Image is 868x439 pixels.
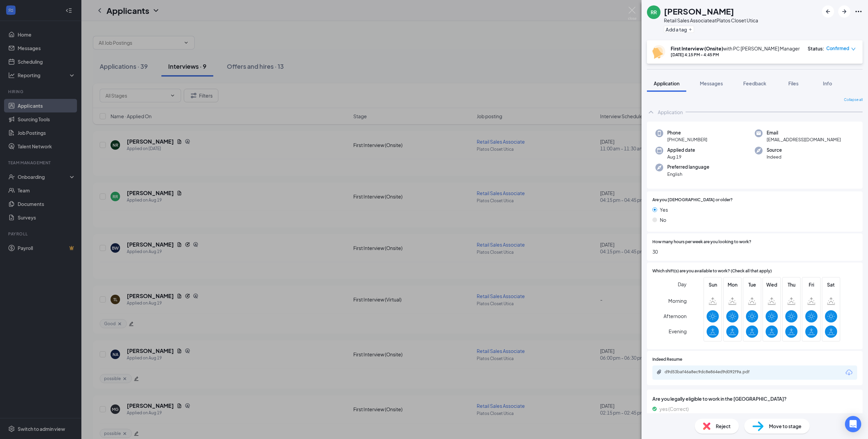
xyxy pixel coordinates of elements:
[656,369,662,375] svg: Paperclip
[769,422,802,430] span: Move to stage
[822,5,834,18] button: ArrowLeftNew
[652,197,733,203] span: Are you [DEMOGRAPHIC_DATA] or older?
[767,129,841,136] span: Email
[667,153,695,160] span: Aug 19
[667,136,707,143] span: [PHONE_NUMBER]
[678,280,687,288] span: Day
[652,356,682,363] span: Indeed Resume
[823,80,832,86] span: Info
[700,80,723,86] span: Messages
[652,239,751,245] span: How many hours per week are you looking to work?
[647,108,655,116] svg: ChevronUp
[845,369,853,377] svg: Download
[788,80,798,86] span: Files
[746,281,758,288] span: Tue
[664,5,734,17] h1: [PERSON_NAME]
[840,7,848,16] svg: ArrowRight
[767,147,782,153] span: Source
[667,171,709,177] span: English
[767,136,841,143] span: [EMAIL_ADDRESS][DOMAIN_NAME]
[664,17,758,24] div: Retail Sales Associate at Platos Closet Utica
[658,109,683,116] div: Application
[651,9,657,16] div: RR
[808,45,824,52] div: Status :
[652,395,857,402] span: Are you legally eligible to work in the [GEOGRAPHIC_DATA]?
[671,52,800,58] div: [DATE] 4:15 PM - 4:45 PM
[668,295,687,307] span: Morning
[671,45,800,52] div: with PC [PERSON_NAME] Manager
[667,129,707,136] span: Phone
[805,281,817,288] span: Fri
[726,281,738,288] span: Mon
[671,45,723,51] b: First Interview (Onsite)
[669,325,687,337] span: Evening
[660,206,668,213] span: Yes
[652,268,772,274] span: Which shift(s) are you available to work? (Check all that apply)
[659,405,689,413] span: yes (Correct)
[716,422,731,430] span: Reject
[688,27,692,32] svg: Plus
[743,80,766,86] span: Feedback
[844,97,863,103] span: Collapse all
[660,216,666,224] span: No
[785,281,797,288] span: Thu
[845,416,861,432] div: Open Intercom Messenger
[654,80,679,86] span: Application
[664,26,694,33] button: PlusAdd a tag
[826,45,849,52] span: Confirmed
[664,310,687,322] span: Afternoon
[652,248,857,255] span: 30
[667,164,709,170] span: Preferred language
[665,369,759,375] div: d9d53baf46a8ec9dc8e864ed9d092f9a.pdf
[824,7,832,16] svg: ArrowLeftNew
[656,369,766,376] a: Paperclipd9d53baf46a8ec9dc8e864ed9d092f9a.pdf
[707,281,719,288] span: Sun
[766,281,778,288] span: Wed
[767,153,782,160] span: Indeed
[825,281,837,288] span: Sat
[838,5,850,18] button: ArrowRight
[854,7,863,16] svg: Ellipses
[667,147,695,153] span: Applied date
[851,47,856,51] span: down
